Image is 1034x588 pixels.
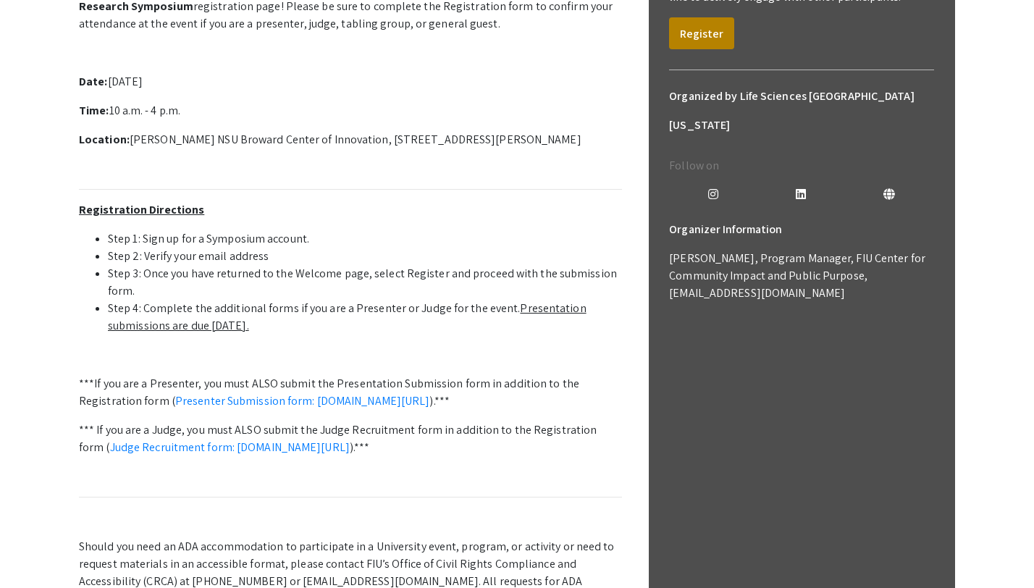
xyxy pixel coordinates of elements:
[669,82,934,140] h6: Organized by Life Sciences [GEOGRAPHIC_DATA][US_STATE]
[79,202,204,217] u: Registration Directions
[108,248,622,265] li: Step 2: Verify your email address
[110,440,350,455] a: Judge Recruitment form: [DOMAIN_NAME][URL]
[79,421,622,456] p: *** If you are a Judge, you must ALSO submit the Judge Recruitment form in addition to the Regist...
[79,132,130,147] strong: Location:
[108,300,622,335] li: Step 4: Complete the additional forms if you are a Presenter or Judge for the event.
[79,103,109,118] strong: Time:
[669,215,934,244] h6: Organizer Information
[79,102,622,119] p: 10 a.m. - 4 p.m.
[108,301,587,333] u: Presentation submissions are due [DATE].
[108,230,622,248] li: Step 1: Sign up for a Symposium account.
[669,157,934,175] p: Follow on
[79,375,622,410] p: ***If you are a Presenter, you must ALSO submit the Presentation Submission form in addition to t...
[79,131,622,148] p: [PERSON_NAME] NSU Broward Center of Innovation, [STREET_ADDRESS][PERSON_NAME]
[669,17,734,49] button: Register
[79,74,108,89] strong: Date:
[175,393,430,408] a: Presenter Submission form: [DOMAIN_NAME][URL]
[669,250,934,302] p: [PERSON_NAME], Program Manager, FIU Center for Community Impact and Public Purpose, [EMAIL_ADDRES...
[79,73,622,91] p: [DATE]
[108,265,622,300] li: Step 3: Once you have returned to the Welcome page, select Register and proceed with the submissi...
[11,523,62,577] iframe: Chat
